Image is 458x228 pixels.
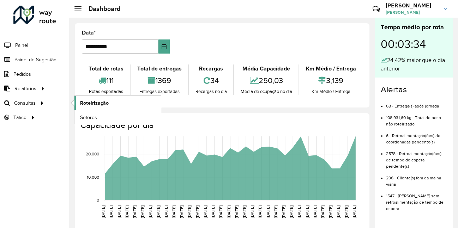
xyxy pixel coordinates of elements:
div: Tempo médio por rota [381,23,447,32]
li: 2578 - Retroalimentação(ões) de tempo de espera pendente(s) [386,145,447,170]
div: Km Médio / Entrega [301,88,361,95]
h3: [PERSON_NAME] [386,2,439,9]
div: 111 [84,73,128,88]
text: [DATE] [218,205,223,218]
div: 1369 [132,73,186,88]
text: 10,000 [87,175,99,179]
text: [DATE] [195,205,200,218]
li: 108.931,60 kg - Total de peso não roteirizado [386,109,447,127]
text: [DATE] [305,205,309,218]
text: [DATE] [266,205,270,218]
text: [DATE] [140,205,145,218]
text: [DATE] [258,205,262,218]
text: [DATE] [234,205,239,218]
li: 1547 - [PERSON_NAME] sem retroalimentação de tempo de espera [386,187,447,212]
div: Total de entregas [132,64,186,73]
div: 24,42% maior que o dia anterior [381,56,447,73]
li: 6 - Retroalimentação(ões) de coordenadas pendente(s) [386,127,447,145]
a: Contato Rápido [369,1,384,17]
a: Setores [74,110,161,124]
text: [DATE] [101,205,106,218]
text: [DATE] [156,205,161,218]
h4: Capacidade por dia [80,120,362,130]
li: 68 - Entrega(s) após jornada [386,98,447,109]
text: [DATE] [164,205,168,218]
span: Relatórios [14,85,36,92]
text: [DATE] [148,205,152,218]
span: Roteirização [80,99,109,107]
div: Km Médio / Entrega [301,64,361,73]
div: Média de ocupação no dia [236,88,297,95]
text: [DATE] [281,205,286,218]
text: [DATE] [125,205,129,218]
a: Roteirização [74,96,161,110]
div: Recargas no dia [191,88,231,95]
text: [DATE] [171,205,176,218]
text: [DATE] [109,205,113,218]
div: 250,03 [236,73,297,88]
text: [DATE] [289,205,294,218]
span: Painel [15,42,28,49]
div: 34 [191,73,231,88]
h2: Dashboard [82,5,121,13]
label: Data [82,29,96,37]
text: [DATE] [328,205,333,218]
text: [DATE] [250,205,254,218]
h4: Alertas [381,85,447,95]
text: [DATE] [313,205,317,218]
text: [DATE] [273,205,278,218]
text: [DATE] [227,205,231,218]
text: [DATE] [352,205,356,218]
text: [DATE] [187,205,192,218]
span: Consultas [14,99,36,107]
text: [DATE] [179,205,184,218]
text: [DATE] [117,205,121,218]
span: Pedidos [13,70,31,78]
text: [DATE] [203,205,207,218]
div: Recargas [191,64,231,73]
span: Tático [13,114,26,121]
div: 3,139 [301,73,361,88]
div: Rotas exportadas [84,88,128,95]
div: Entregas exportadas [132,88,186,95]
span: Painel de Sugestão [14,56,56,63]
div: Média Capacidade [236,64,297,73]
button: Choose Date [158,39,170,54]
text: [DATE] [344,205,349,218]
text: [DATE] [336,205,341,218]
li: 296 - Cliente(s) fora da malha viária [386,170,447,187]
div: Total de rotas [84,64,128,73]
text: [DATE] [132,205,137,218]
text: 20,000 [86,152,99,156]
text: [DATE] [211,205,215,218]
span: Setores [80,114,97,121]
div: 00:03:34 [381,32,447,56]
span: [PERSON_NAME] [386,9,439,16]
text: [DATE] [320,205,325,218]
text: [DATE] [297,205,301,218]
text: 0 [97,198,99,202]
text: [DATE] [242,205,247,218]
